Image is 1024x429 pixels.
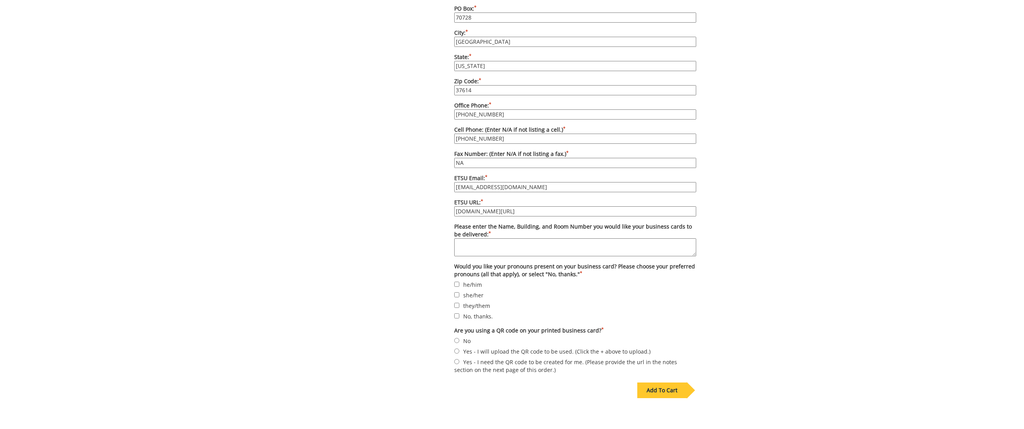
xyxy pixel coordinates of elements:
[454,312,696,320] label: No, thanks.
[454,37,696,47] input: City:*
[454,102,696,120] label: Office Phone:
[454,282,459,287] input: he/him
[454,313,459,318] input: No, thanks.
[454,280,696,289] label: he/him
[454,301,696,310] label: they/them
[454,5,696,23] label: PO Box:
[454,338,459,343] input: No
[637,383,687,398] div: Add To Cart
[454,303,459,308] input: they/them
[454,182,696,192] input: ETSU Email:*
[454,134,696,144] input: Cell Phone: (Enter N/A if not listing a cell.)*
[454,349,459,354] input: Yes - I will upload the QR code to be used. (Click the + above to upload.)
[454,109,696,120] input: Office Phone:*
[454,336,696,345] label: No
[454,85,696,95] input: Zip Code:*
[454,126,696,144] label: Cell Phone: (Enter N/A if not listing a cell.)
[454,291,696,299] label: she/her
[454,263,696,278] label: Would you like your pronouns present on your business card? Please choose your preferred pronouns...
[454,347,696,356] label: Yes - I will upload the QR code to be used. (Click the + above to upload.)
[454,150,696,168] label: Fax Number: (Enter N/A if not listing a fax.)
[454,174,696,192] label: ETSU Email:
[454,327,696,334] label: Are you using a QR code on your printed business card?
[454,206,696,216] input: ETSU URL:*
[454,292,459,297] input: she/her
[454,158,696,168] input: Fax Number: (Enter N/A if not listing a fax.)*
[454,61,696,71] input: State:*
[454,357,696,374] label: Yes - I need the QR code to be created for me. (Please provide the url in the notes section on th...
[454,238,696,256] textarea: Please enter the Name, Building, and Room Number you would like your business cards to be deliver...
[454,223,696,256] label: Please enter the Name, Building, and Room Number you would like your business cards to be delivered:
[454,359,459,364] input: Yes - I need the QR code to be created for me. (Please provide the url in the notes section on th...
[454,53,696,71] label: State:
[454,29,696,47] label: City:
[454,13,696,23] input: PO Box:*
[454,77,696,95] label: Zip Code:
[454,198,696,216] label: ETSU URL:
